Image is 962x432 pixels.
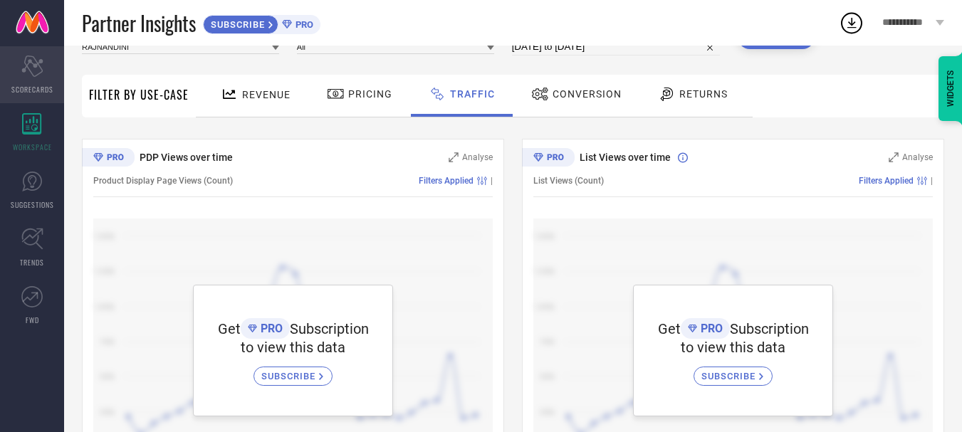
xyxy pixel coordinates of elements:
[730,320,809,337] span: Subscription
[257,322,283,335] span: PRO
[241,339,345,356] span: to view this data
[889,152,899,162] svg: Zoom
[419,176,474,186] span: Filters Applied
[203,11,320,34] a: SUBSCRIBEPRO
[82,148,135,169] div: Premium
[450,88,495,100] span: Traffic
[553,88,622,100] span: Conversion
[491,176,493,186] span: |
[931,176,933,186] span: |
[140,152,233,163] span: PDP Views over time
[13,142,52,152] span: WORKSPACE
[522,148,575,169] div: Premium
[449,152,459,162] svg: Zoom
[253,356,333,386] a: SUBSCRIBE
[658,320,681,337] span: Get
[292,19,313,30] span: PRO
[20,257,44,268] span: TRENDS
[462,152,493,162] span: Analyse
[839,10,864,36] div: Open download list
[11,199,54,210] span: SUGGESTIONS
[679,88,728,100] span: Returns
[694,356,773,386] a: SUBSCRIBE
[26,315,39,325] span: FWD
[204,19,268,30] span: SUBSCRIBE
[533,176,604,186] span: List Views (Count)
[697,322,723,335] span: PRO
[93,176,233,186] span: Product Display Page Views (Count)
[348,88,392,100] span: Pricing
[82,9,196,38] span: Partner Insights
[701,371,759,381] span: SUBSCRIBE
[261,371,319,381] span: SUBSCRIBE
[242,89,291,100] span: Revenue
[681,339,785,356] span: to view this data
[290,320,369,337] span: Subscription
[218,320,241,337] span: Get
[512,38,721,56] input: Select time period
[902,152,933,162] span: Analyse
[580,152,671,163] span: List Views over time
[859,176,914,186] span: Filters Applied
[11,84,53,95] span: SCORECARDS
[89,86,189,103] span: Filter By Use-Case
